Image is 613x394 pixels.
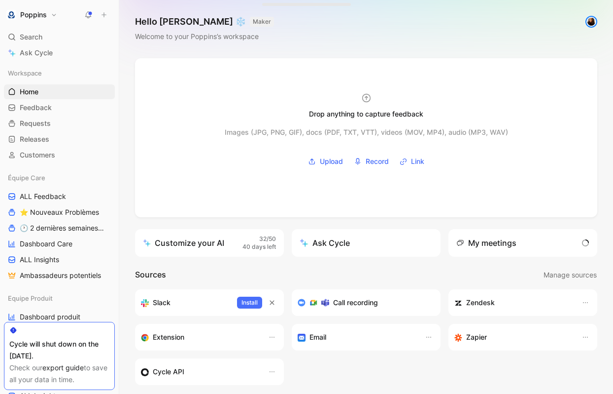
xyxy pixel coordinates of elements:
[8,293,53,303] span: Equipe Produit
[466,297,495,309] h3: Zendesk
[4,8,60,22] button: PoppinsPoppins
[225,126,508,138] div: Images (JPG, PNG, GIF), docs (PDF, TXT, VTT), videos (MOV, MP4), audio (MP3, WAV)
[259,235,276,243] span: 32/50
[4,170,115,283] div: Équipe CareALL Feedback⭐ Nouveaux Problèmes🕐 2 dernières semaines - OccurencesDashboard CareALL I...
[250,17,274,27] button: MAKER
[543,269,597,281] button: Manage sources
[4,30,115,44] div: Search
[300,237,350,249] div: Ask Cycle
[143,237,224,249] div: Customize your AI
[20,87,38,97] span: Home
[4,205,115,220] a: ⭐ Nouveaux Problèmes
[4,189,115,204] a: ALL Feedback
[20,103,52,113] span: Feedback
[241,298,258,308] span: Install
[135,229,284,257] a: Customize your AI32/5040 days left
[4,291,115,306] div: Equipe Produit
[305,154,346,169] button: Upload
[4,116,115,131] a: Requests
[20,271,101,280] span: Ambassadeurs potentiels
[42,363,84,372] a: export guide
[456,237,516,249] div: My meetings
[586,17,596,27] img: avatar
[4,100,115,115] a: Feedback
[20,239,72,249] span: Dashboard Care
[4,221,115,236] a: 🕐 2 dernières semaines - Occurences
[4,45,115,60] a: Ask Cycle
[454,331,572,343] div: Capture feedback from thousands of sources with Zapier (survey results, recordings, sheets, etc).
[237,297,262,309] button: Install
[141,331,258,343] div: Capture feedback from anywhere on the web
[20,150,55,160] span: Customers
[309,331,326,343] h3: Email
[8,68,42,78] span: Workspace
[544,269,597,281] span: Manage sources
[141,366,258,378] div: Sync customers & send feedback from custom sources. Get inspired by our favorite use case
[454,297,572,309] div: Sync customers and create docs
[20,31,42,43] span: Search
[242,243,276,251] span: 40 days left
[6,10,16,20] img: Poppins
[20,192,66,201] span: ALL Feedback
[135,31,274,42] div: Welcome to your Poppins’s workspace
[309,108,423,120] div: Drop anything to capture feedback
[153,366,184,378] h3: Cycle API
[4,268,115,283] a: Ambassadeurs potentiels
[4,236,115,251] a: Dashboard Care
[153,331,184,343] h3: Extension
[20,10,47,19] h1: Poppins
[4,170,115,185] div: Équipe Care
[8,173,45,183] span: Équipe Care
[292,229,441,257] button: Ask Cycle
[20,207,99,217] span: ⭐ Nouveaux Problèmes
[298,331,415,343] div: Forward emails to your feedback inbox
[333,297,378,309] h3: Call recording
[4,66,115,80] div: Workspace
[9,362,109,386] div: Check our to save all your data in time.
[135,16,274,28] h1: Hello [PERSON_NAME] ❄️
[4,310,115,324] a: Dashboard produit
[135,269,166,281] h2: Sources
[411,156,424,167] span: Link
[4,252,115,267] a: ALL Insights
[20,255,59,265] span: ALL Insights
[141,297,229,309] div: Sync your customers, send feedback and get updates in Slack
[298,297,427,309] div: Record & transcribe meetings from Zoom, Meet & Teams.
[4,132,115,147] a: Releases
[366,156,389,167] span: Record
[20,134,49,144] span: Releases
[320,156,343,167] span: Upload
[20,312,80,322] span: Dashboard produit
[20,47,53,59] span: Ask Cycle
[20,223,104,233] span: 🕐 2 dernières semaines - Occurences
[466,331,487,343] h3: Zapier
[9,338,109,362] div: Cycle will shut down on the [DATE].
[350,154,392,169] button: Record
[20,118,51,128] span: Requests
[4,84,115,99] a: Home
[153,297,170,309] h3: Slack
[396,154,428,169] button: Link
[4,148,115,162] a: Customers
